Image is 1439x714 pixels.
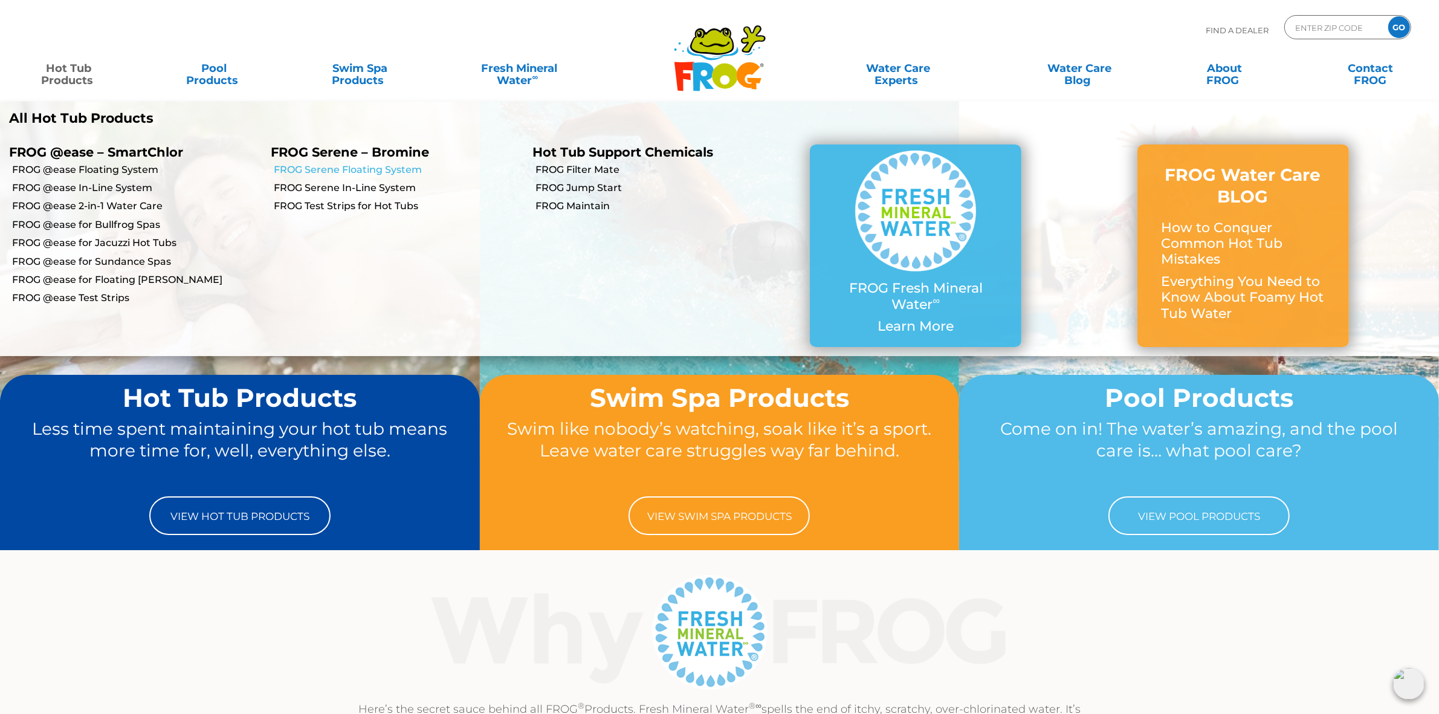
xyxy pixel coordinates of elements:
a: FROG Test Strips for Hot Tubs [274,200,523,213]
p: Find A Dealer [1206,15,1269,45]
a: Water CareExperts [806,56,990,80]
p: How to Conquer Common Hot Tub Mistakes [1162,220,1325,268]
a: View Pool Products [1108,496,1290,535]
a: FROG Serene In-Line System [274,181,523,195]
img: Why Frog [407,571,1032,692]
input: GO [1388,16,1410,38]
a: Swim SpaProducts [303,56,416,80]
a: FROG @ease for Floating [PERSON_NAME] [12,273,262,287]
h3: FROG Water Care BLOG [1162,164,1325,208]
p: FROG Fresh Mineral Water [834,281,997,313]
a: FROG @ease 2-in-1 Water Care [12,200,262,213]
a: FROG @ease Test Strips [12,291,262,305]
a: FROG @ease for Sundance Spas [12,255,262,268]
sup: ®∞ [749,701,762,710]
a: FROG Filter Mate [535,163,785,177]
a: FROG @ease for Bullfrog Spas [12,218,262,232]
p: FROG Serene – Bromine [271,144,514,160]
p: Swim like nobody’s watching, soak like it’s a sport. Leave water care struggles way far behind. [503,418,937,484]
a: All Hot Tub Products [9,111,711,126]
a: FROG @ease for Jacuzzi Hot Tubs [12,236,262,250]
a: View Hot Tub Products [149,496,331,535]
a: ContactFROG [1314,56,1427,80]
p: Learn More [834,319,997,334]
a: Water CareBlog [1023,56,1136,80]
p: Hot Tub Support Chemicals [532,144,776,160]
sup: ® [578,701,584,710]
h2: Pool Products [982,384,1416,412]
a: FROG @ease Floating System [12,163,262,177]
a: FROG @ease In-Line System [12,181,262,195]
a: FROG Maintain [535,200,785,213]
a: View Swim Spa Products [629,496,810,535]
a: PoolProducts [158,56,271,80]
a: AboutFROG [1168,56,1281,80]
p: Everything You Need to Know About Foamy Hot Tub Water [1162,274,1325,322]
sup: ∞ [532,72,538,82]
p: Less time spent maintaining your hot tub means more time for, well, everything else. [23,418,457,484]
a: Hot TubProducts [12,56,125,80]
h2: Hot Tub Products [23,384,457,412]
img: openIcon [1393,668,1424,699]
input: Zip Code Form [1294,19,1376,36]
h2: Swim Spa Products [503,384,937,412]
a: FROG Fresh Mineral Water∞ Learn More [834,151,997,340]
p: Come on in! The water’s amazing, and the pool care is… what pool care? [982,418,1416,484]
a: Fresh MineralWater∞ [448,56,590,80]
sup: ∞ [933,294,940,307]
a: FROG Serene Floating System [274,163,523,177]
a: FROG Jump Start [535,181,785,195]
p: FROG @ease – SmartChlor [9,144,253,160]
a: FROG Water Care BLOG How to Conquer Common Hot Tub Mistakes Everything You Need to Know About Foa... [1162,164,1325,328]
